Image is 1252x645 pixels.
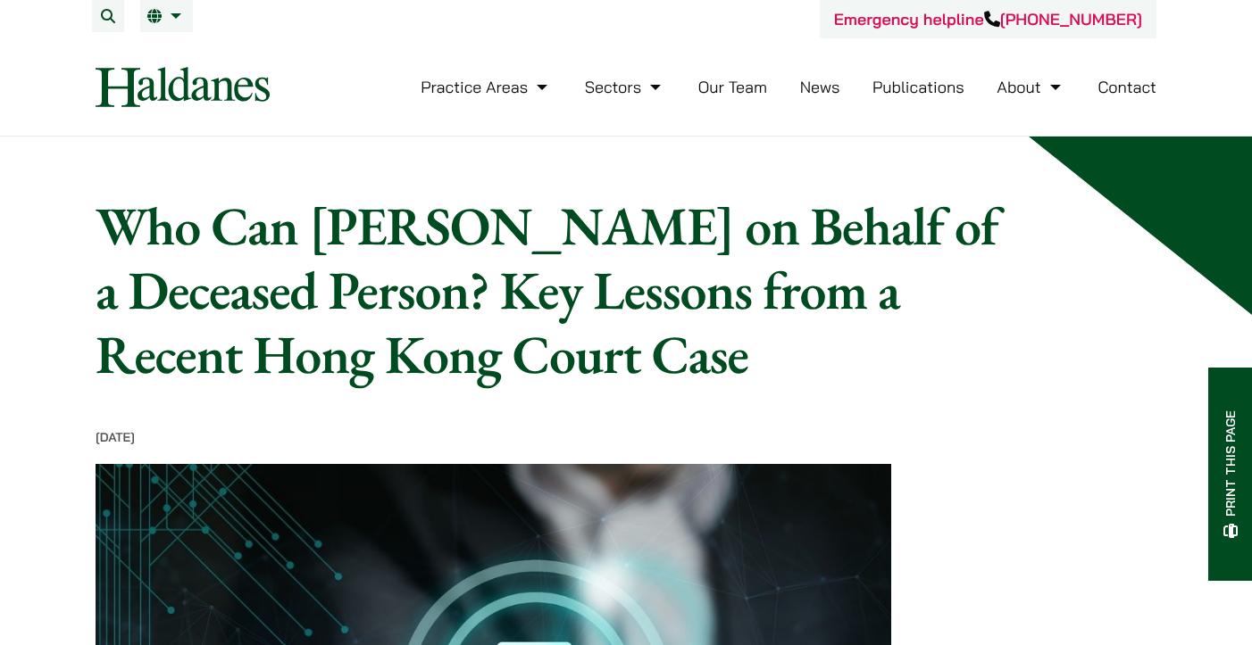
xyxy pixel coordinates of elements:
a: Practice Areas [421,77,552,97]
a: News [800,77,840,97]
a: Contact [1098,77,1156,97]
h1: Who Can [PERSON_NAME] on Behalf of a Deceased Person? Key Lessons from a Recent Hong Kong Court Case [96,194,1022,386]
a: Sectors [585,77,665,97]
a: Emergency helpline[PHONE_NUMBER] [834,9,1142,29]
a: Our Team [698,77,767,97]
a: Publications [872,77,964,97]
time: [DATE] [96,429,135,445]
a: About [997,77,1064,97]
img: Logo of Haldanes [96,67,270,107]
a: EN [147,9,186,23]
